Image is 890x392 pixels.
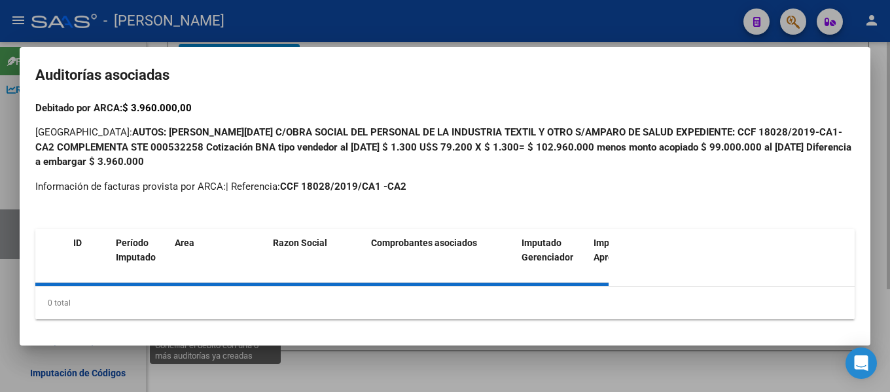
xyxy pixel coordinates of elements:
[522,238,573,263] span: Imputado Gerenciador
[845,347,877,379] div: Open Intercom Messenger
[273,238,327,248] span: Razon Social
[35,63,855,88] h2: Auditorías asociadas
[175,238,194,248] span: Area
[588,229,660,287] datatable-header-cell: Importe Aprobado
[366,229,516,287] datatable-header-cell: Comprobantes asociados
[280,181,406,192] strong: CCF 18028/2019/CA1 -CA2
[594,238,634,263] span: Importe Aprobado
[35,179,855,194] p: Información de facturas provista por ARCA: | Referencia:
[371,238,477,248] span: Comprobantes asociados
[169,229,268,287] datatable-header-cell: Area
[35,125,855,169] p: [GEOGRAPHIC_DATA]:
[122,102,192,114] span: $ 3.960.000,00
[116,238,156,263] span: Período Imputado
[68,229,111,287] datatable-header-cell: ID
[111,229,169,287] datatable-header-cell: Período Imputado
[516,229,588,287] datatable-header-cell: Imputado Gerenciador
[35,126,851,168] strong: AUTOS: [PERSON_NAME][DATE] C/OBRA SOCIAL DEL PERSONAL DE LA INDUSTRIA TEXTIL Y OTRO S/AMPARO DE S...
[35,102,192,114] span: Debitado por ARCA:
[268,229,366,287] datatable-header-cell: Razon Social
[35,287,855,319] div: 0 total
[73,238,82,248] span: ID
